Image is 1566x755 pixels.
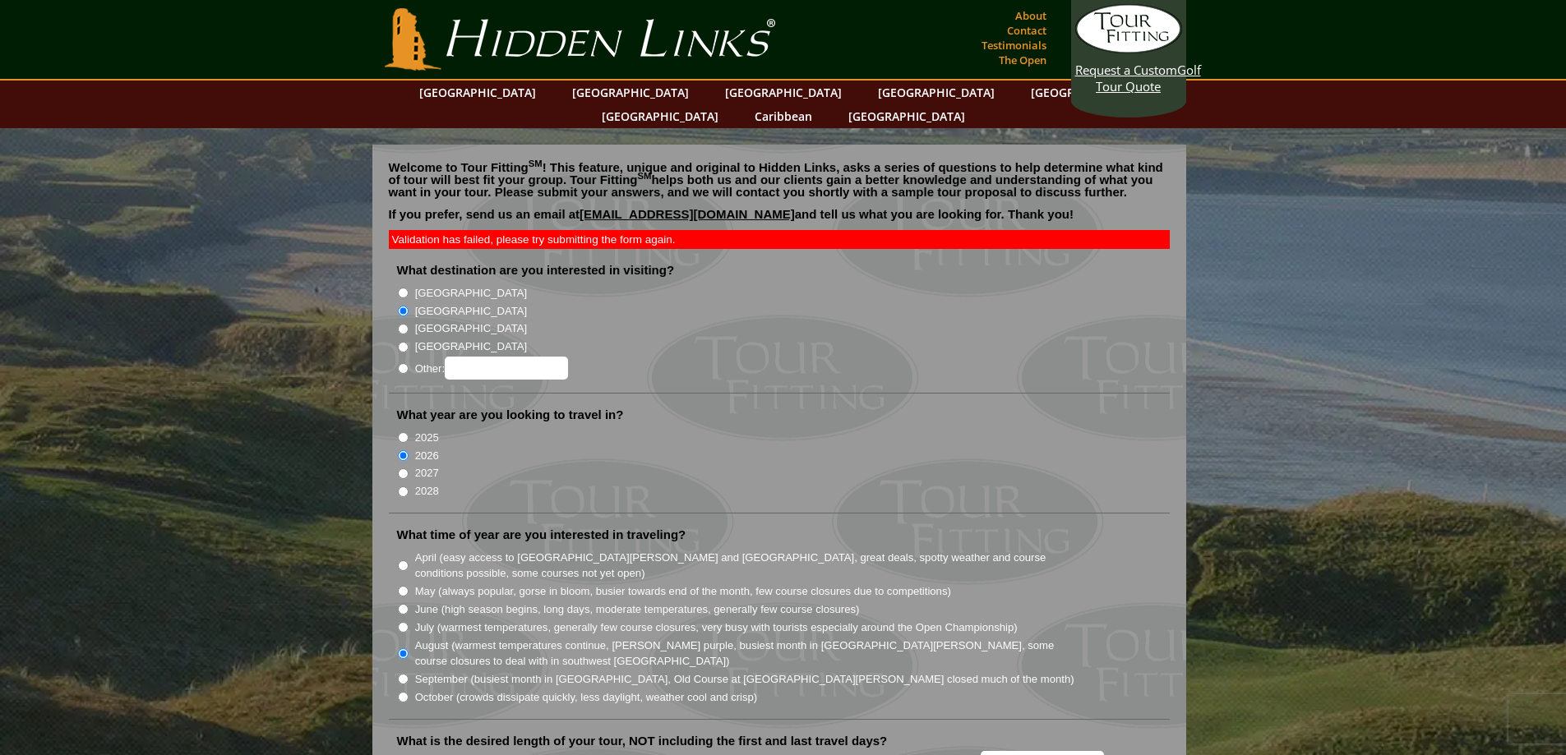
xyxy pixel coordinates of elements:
label: October (crowds dissipate quickly, less daylight, weather cool and crisp) [415,689,758,706]
label: [GEOGRAPHIC_DATA] [415,285,527,302]
label: 2027 [415,465,439,481]
label: April (easy access to [GEOGRAPHIC_DATA][PERSON_NAME] and [GEOGRAPHIC_DATA], great deals, spotty w... [415,550,1076,582]
label: [GEOGRAPHIC_DATA] [415,320,527,337]
label: What year are you looking to travel in? [397,407,624,423]
a: Caribbean [746,104,820,128]
a: Request a CustomGolf Tour Quote [1075,4,1182,94]
label: 2028 [415,483,439,499]
a: [GEOGRAPHIC_DATA] [717,81,850,104]
label: 2026 [415,448,439,464]
p: Welcome to Tour Fitting ! This feature, unique and original to Hidden Links, asks a series of que... [389,161,1170,198]
a: [GEOGRAPHIC_DATA] [870,81,1003,104]
a: Testimonials [977,34,1051,57]
input: Other: [445,357,568,380]
label: May (always popular, gorse in bloom, busier towards end of the month, few course closures due to ... [415,583,951,600]
a: [GEOGRAPHIC_DATA] [411,81,544,104]
label: [GEOGRAPHIC_DATA] [415,303,527,320]
a: [GEOGRAPHIC_DATA] [840,104,973,128]
a: [GEOGRAPHIC_DATA] [564,81,697,104]
label: What is the desired length of your tour, NOT including the first and last travel days? [397,733,888,749]
label: Other: [415,357,568,380]
label: July (warmest temperatures, generally few course closures, very busy with tourists especially aro... [415,619,1018,636]
a: Contact [1003,19,1051,42]
label: August (warmest temperatures continue, [PERSON_NAME] purple, busiest month in [GEOGRAPHIC_DATA][P... [415,638,1076,670]
a: [GEOGRAPHIC_DATA] [594,104,727,128]
a: [GEOGRAPHIC_DATA] [1023,81,1156,104]
label: What time of year are you interested in traveling? [397,527,686,543]
sup: SM [638,171,652,181]
label: June (high season begins, long days, moderate temperatures, generally few course closures) [415,601,860,618]
div: Validation has failed, please try submitting the form again. [389,230,1170,249]
label: [GEOGRAPHIC_DATA] [415,338,527,355]
span: Request a Custom [1075,62,1177,78]
a: [EMAIL_ADDRESS][DOMAIN_NAME] [580,207,795,221]
a: About [1011,4,1051,27]
label: September (busiest month in [GEOGRAPHIC_DATA], Old Course at [GEOGRAPHIC_DATA][PERSON_NAME] close... [415,671,1074,688]
p: If you prefer, send us an email at and tell us what you are looking for. Thank you! [389,208,1170,232]
label: 2025 [415,430,439,446]
sup: SM [529,159,543,168]
label: What destination are you interested in visiting? [397,262,675,279]
a: The Open [995,48,1051,71]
